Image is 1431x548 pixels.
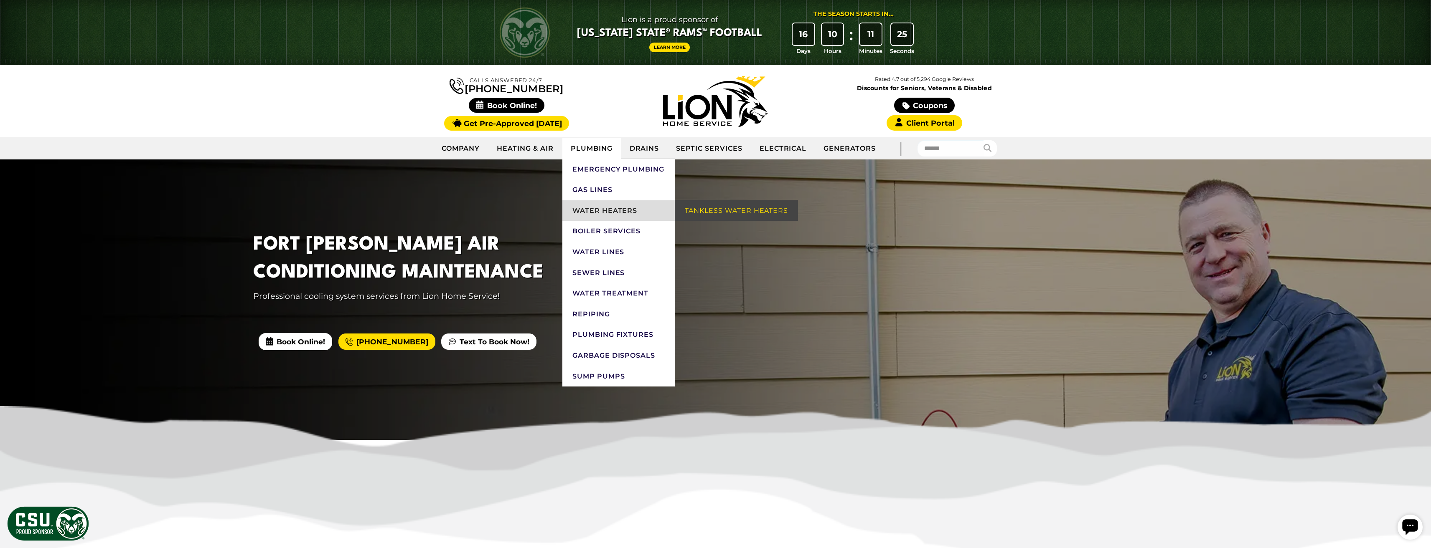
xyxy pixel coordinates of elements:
p: Professional cooling system services from Lion Home Service! [253,290,557,302]
span: Discounts for Seniors, Veterans & Disabled [822,85,1027,91]
div: Open chat widget [3,3,28,28]
a: Emergency Plumbing [562,159,675,180]
a: Septic Services [668,138,751,159]
div: | [884,137,918,159]
span: Hours [824,47,841,55]
a: [PHONE_NUMBER] [338,333,435,350]
img: CSU Rams logo [500,8,550,58]
a: Water Lines [562,242,675,263]
a: Text To Book Now! [441,333,536,350]
a: [PHONE_NUMBER] [450,76,563,94]
p: Rated 4.7 out of 5,294 Google Reviews [820,75,1029,84]
span: Days [796,47,811,55]
div: 16 [793,23,814,45]
a: Client Portal [887,115,962,131]
div: : [847,23,855,56]
a: Water Heaters [562,200,675,221]
span: Lion is a proud sponsor of [577,13,762,26]
a: Boiler Services [562,221,675,242]
a: Sewer Lines [562,263,675,283]
img: Lion Home Service [663,76,768,127]
div: The Season Starts in... [813,10,894,19]
a: Plumbing [562,138,621,159]
a: Tankless Water Heaters [675,200,798,221]
a: Garbage Disposals [562,345,675,366]
a: Plumbing Fixtures [562,324,675,345]
span: Book Online! [259,333,332,350]
a: Generators [815,138,884,159]
a: Drains [621,138,668,159]
a: Water Treatment [562,283,675,304]
span: Minutes [859,47,882,55]
a: Get Pre-Approved [DATE] [444,116,569,131]
a: Company [433,138,489,159]
h1: Fort [PERSON_NAME] Air Conditioning Maintenance [253,231,557,287]
a: Electrical [751,138,816,159]
a: Repiping [562,304,675,325]
span: [US_STATE] State® Rams™ Football [577,26,762,40]
a: Gas Lines [562,179,675,200]
div: 11 [860,23,882,45]
span: Seconds [890,47,914,55]
div: 10 [822,23,844,45]
a: Heating & Air [488,138,562,159]
a: Sump Pumps [562,366,675,387]
span: Book Online! [469,98,544,113]
img: CSU Sponsor Badge [6,505,90,542]
a: Learn More [649,43,690,52]
div: 25 [891,23,913,45]
a: Coupons [894,98,954,113]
